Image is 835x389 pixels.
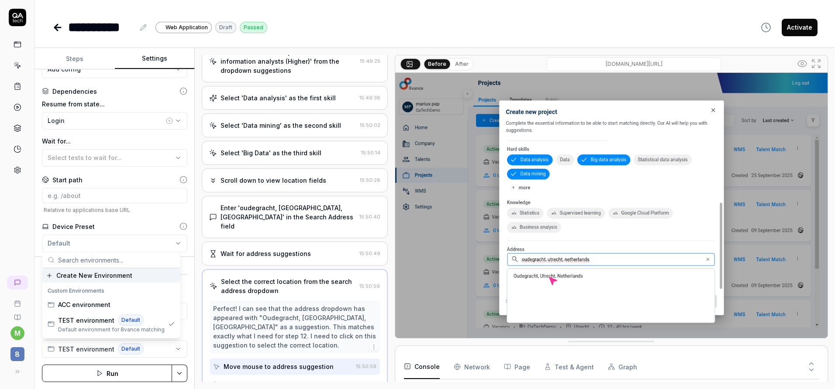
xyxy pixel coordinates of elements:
[608,355,637,379] button: Graph
[452,59,472,69] button: After
[42,268,180,338] div: Suggestions
[42,365,172,382] button: Run
[3,307,31,321] a: Documentation
[356,363,376,369] time: 15:50:59
[210,358,380,375] button: Move mouse to address suggestion15:50:59
[7,276,28,290] a: New conversation
[221,148,321,157] div: Select 'Big Data' as the third skill
[404,355,440,379] button: Console
[359,283,380,289] time: 15:50:59
[359,214,380,220] time: 15:50:40
[42,112,187,130] button: Login
[155,21,212,33] a: Web Application
[395,73,828,343] img: Screenshot
[221,176,326,185] div: Scroll down to view location fields
[504,355,530,379] button: Page
[756,19,776,36] button: View version history
[44,284,179,297] div: Custom Environments
[52,87,97,96] div: Dependencies
[115,48,195,69] button: Settings
[166,24,208,31] span: Web Application
[58,316,114,325] span: TEST environment
[48,239,70,248] div: Default
[58,326,165,334] span: Default environment for 8vance matching
[118,314,144,326] span: Default
[359,95,380,101] time: 15:49:38
[10,326,24,340] button: m
[42,99,187,109] label: Resume from state...
[359,250,380,256] time: 15:50:49
[224,362,334,371] div: Move mouse to address suggestion
[809,57,823,71] button: Open in full screen
[240,22,267,33] div: Passed
[42,207,187,213] span: Relative to applications base URL
[360,177,380,183] time: 15:50:28
[221,48,356,75] div: Select 'Data scientist | Data scientists and information analysts (Higher)' from the dropdown sug...
[48,154,122,161] span: Select tests to wait for...
[35,48,115,69] button: Steps
[42,149,187,167] button: Select tests to wait for...
[424,59,450,68] button: Before
[56,271,132,280] span: Create New Environment
[52,222,95,231] div: Device Preset
[221,93,336,102] div: Select 'Data analysis' as the first skill
[361,150,380,156] time: 15:50:14
[357,381,376,387] time: 15:51:00
[221,249,311,258] div: Wait for address suggestions
[58,252,175,268] input: Search environments...
[782,19,818,36] button: Activate
[221,121,341,130] div: Select 'Data mining' as the second skill
[215,22,236,33] div: Draft
[58,345,114,354] span: TEST environment
[42,235,187,252] button: Default
[58,300,110,309] span: ACC environment
[42,136,187,146] label: Wait for...
[221,277,355,295] div: Select the correct location from the search address dropdown
[454,355,490,379] button: Network
[221,203,355,231] div: Enter 'oudegracht, [GEOGRAPHIC_DATA], [GEOGRAPHIC_DATA]' in the Search Address field
[42,188,187,203] input: e.g. /about
[360,122,380,128] time: 15:50:02
[42,340,187,358] button: TEST environmentDefault
[224,380,301,389] div: Click address suggestion
[3,293,31,307] a: Book a call with us
[795,57,809,71] button: Show all interative elements
[52,175,83,184] div: Start path
[10,347,24,361] span: 8
[360,58,380,64] time: 15:49:25
[118,343,144,355] span: Default
[3,340,31,363] button: 8
[544,355,594,379] button: Test & Agent
[213,304,376,350] div: Perfect! I can see that the address dropdown has appeared with "Oudegracht, [GEOGRAPHIC_DATA], [G...
[48,116,164,125] div: Login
